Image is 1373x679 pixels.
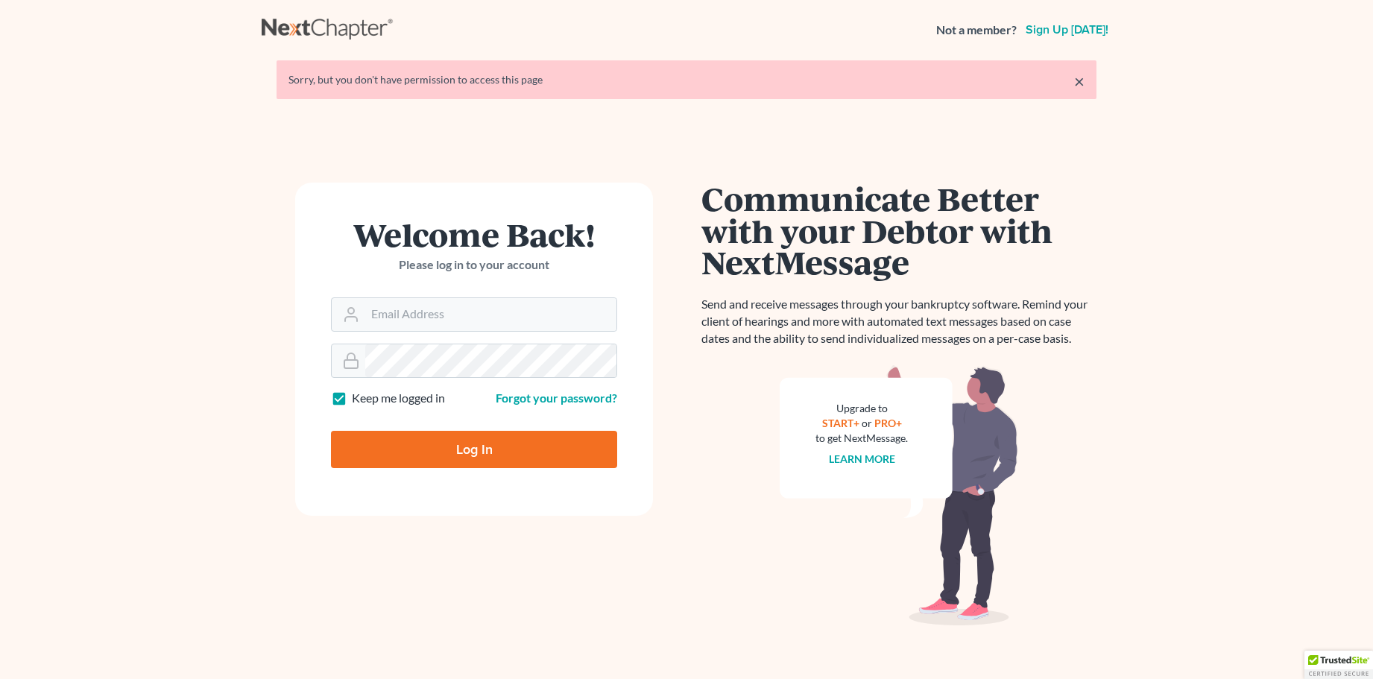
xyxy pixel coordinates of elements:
div: Sorry, but you don't have permission to access this page [288,72,1085,87]
a: Learn more [829,452,895,465]
label: Keep me logged in [352,390,445,407]
h1: Welcome Back! [331,218,617,250]
input: Log In [331,431,617,468]
p: Please log in to your account [331,256,617,274]
a: START+ [822,417,859,429]
a: PRO+ [874,417,902,429]
a: Forgot your password? [496,391,617,405]
strong: Not a member? [936,22,1017,39]
div: to get NextMessage. [815,431,908,446]
h1: Communicate Better with your Debtor with NextMessage [701,183,1096,278]
a: Sign up [DATE]! [1023,24,1111,36]
p: Send and receive messages through your bankruptcy software. Remind your client of hearings and mo... [701,296,1096,347]
a: × [1074,72,1085,90]
img: nextmessage_bg-59042aed3d76b12b5cd301f8e5b87938c9018125f34e5fa2b7a6b67550977c72.svg [780,365,1018,626]
div: Upgrade to [815,401,908,416]
input: Email Address [365,298,616,331]
span: or [862,417,872,429]
div: TrustedSite Certified [1304,651,1373,679]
